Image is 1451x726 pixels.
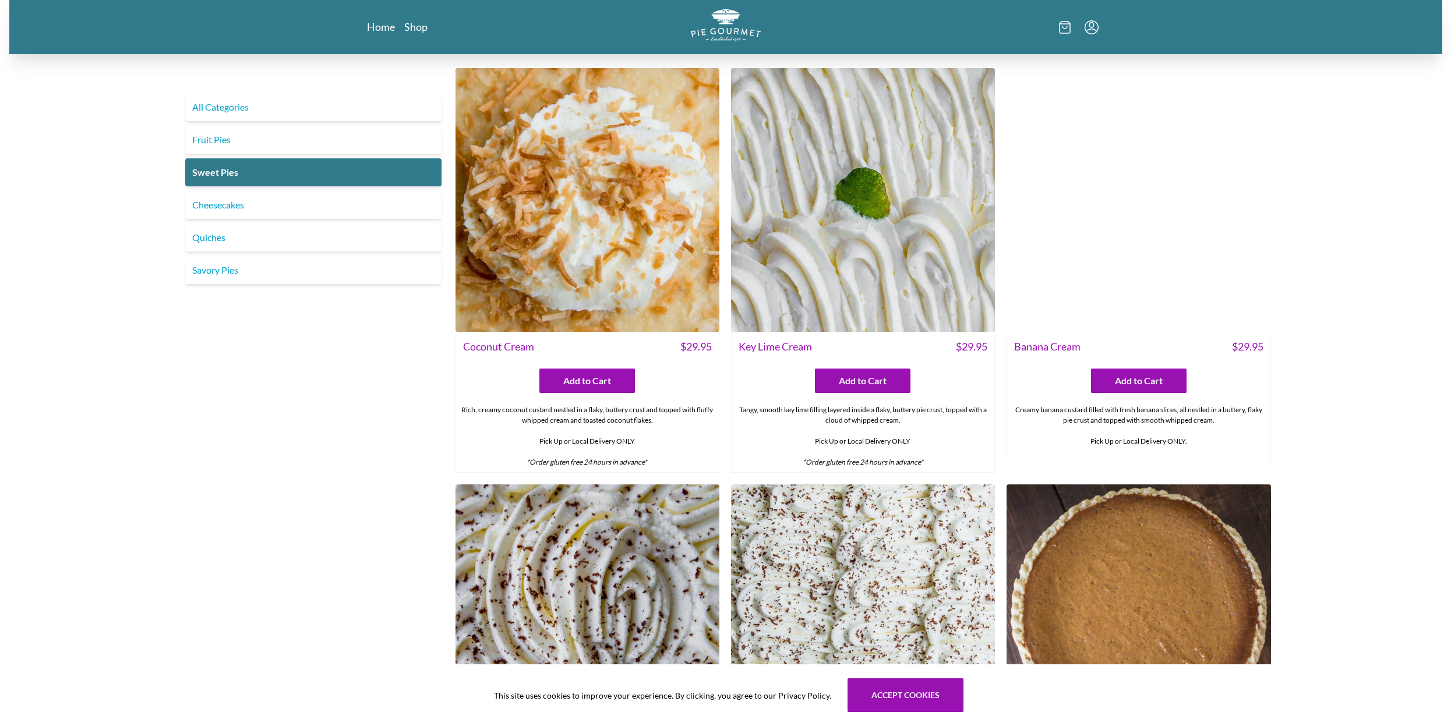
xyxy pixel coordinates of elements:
span: $ 29.95 [1232,339,1263,355]
a: Shop [404,20,428,34]
span: Add to Cart [839,374,887,388]
img: Banana Cream [1007,68,1270,332]
span: This site uses cookies to improve your experience. By clicking, you agree to our Privacy Policy. [494,689,831,702]
a: Fruit Pies [185,126,442,154]
button: Add to Cart [815,369,910,393]
img: logo [691,9,761,41]
a: Cheesecakes [185,191,442,219]
a: Sweet Pies [185,158,442,186]
em: *Order gluten free 24 hours in advance* [527,458,647,466]
span: Key Lime Cream [739,339,812,355]
button: Menu [1085,20,1099,34]
div: Creamy banana custard filled with fresh banana slices, all nestled in a buttery, flaky pie crust ... [1007,400,1270,462]
a: Savory Pies [185,256,442,284]
img: Coconut Cream [456,68,719,332]
div: Rich, creamy coconut custard nestled in a flaky, buttery crust and topped with fluffy whipped cre... [456,400,719,472]
span: Add to Cart [563,374,611,388]
button: Add to Cart [1091,369,1187,393]
span: Coconut Cream [463,339,534,355]
a: All Categories [185,93,442,121]
a: Logo [691,9,761,45]
span: Add to Cart [1115,374,1163,388]
a: Quiches [185,224,442,252]
button: Accept cookies [848,678,963,712]
span: $ 29.95 [956,339,987,355]
a: Home [367,20,395,34]
em: *Order gluten free 24 hours in advance* [803,458,923,466]
img: Key Lime Cream [731,68,995,332]
span: Banana Cream [1014,339,1081,355]
span: $ 29.95 [680,339,712,355]
button: Add to Cart [539,369,635,393]
div: Tangy, smooth key lime filling layered inside a flaky, buttery pie crust, topped with a cloud of ... [732,400,994,472]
